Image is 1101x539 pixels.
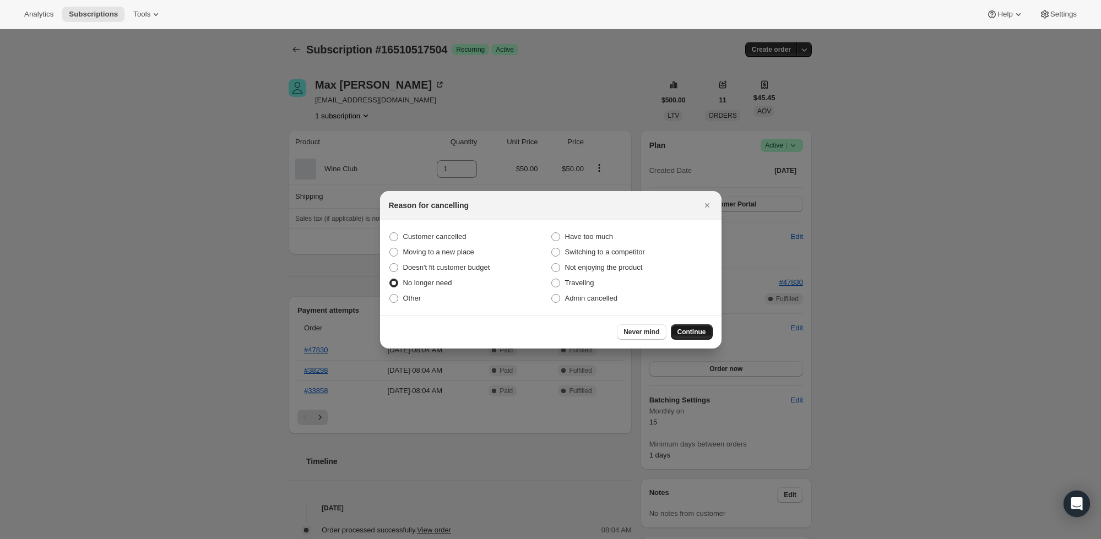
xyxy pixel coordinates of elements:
[69,10,118,19] span: Subscriptions
[565,279,594,287] span: Traveling
[403,232,467,241] span: Customer cancelled
[565,263,643,271] span: Not enjoying the product
[677,328,706,336] span: Continue
[565,294,617,302] span: Admin cancelled
[1050,10,1077,19] span: Settings
[617,324,666,340] button: Never mind
[62,7,124,22] button: Subscriptions
[18,7,60,22] button: Analytics
[403,279,452,287] span: No longer need
[671,324,713,340] button: Continue
[133,10,150,19] span: Tools
[389,200,469,211] h2: Reason for cancelling
[1064,491,1090,517] div: Open Intercom Messenger
[565,232,613,241] span: Have too much
[565,248,645,256] span: Switching to a competitor
[980,7,1030,22] button: Help
[24,10,53,19] span: Analytics
[403,263,490,271] span: Doesn't fit customer budget
[1033,7,1083,22] button: Settings
[699,198,715,213] button: Close
[997,10,1012,19] span: Help
[403,294,421,302] span: Other
[403,248,474,256] span: Moving to a new place
[623,328,659,336] span: Never mind
[127,7,168,22] button: Tools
